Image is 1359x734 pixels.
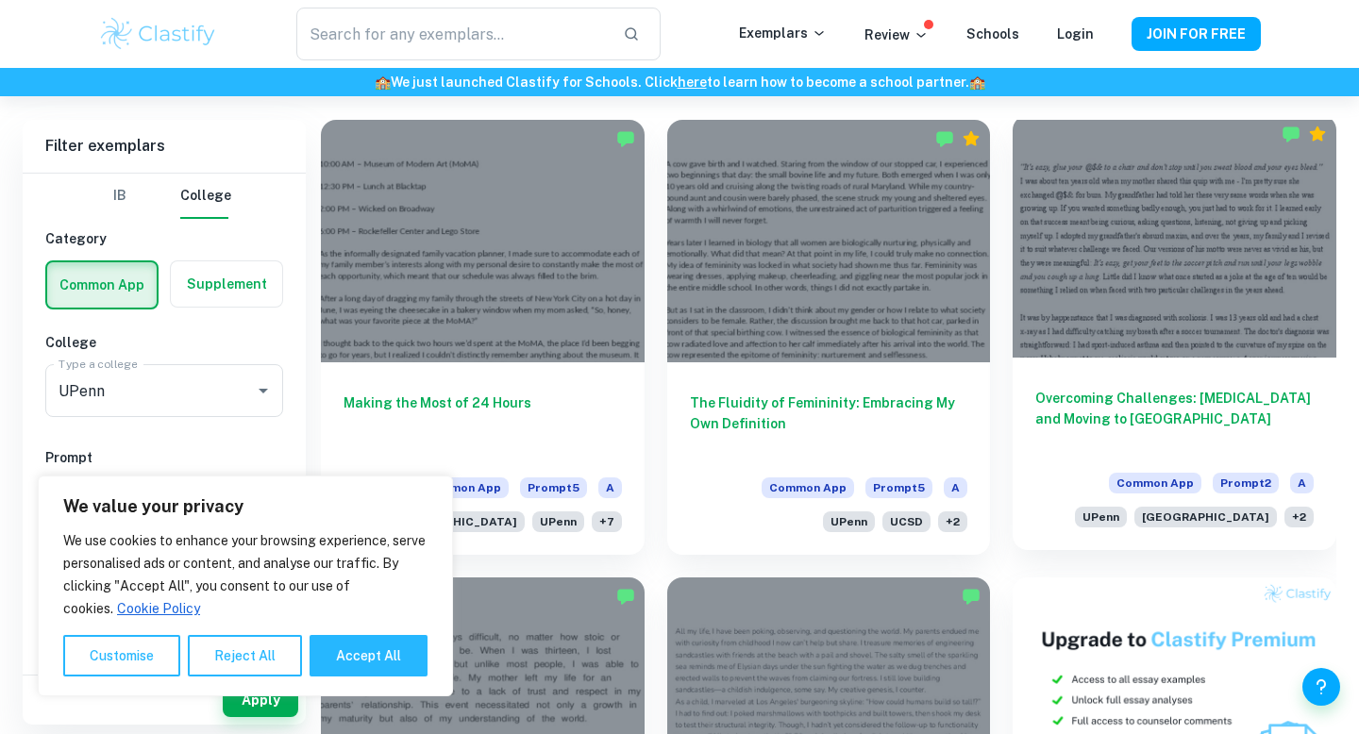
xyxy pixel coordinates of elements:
h6: The Fluidity of Femininity: Embracing My Own Definition [690,392,968,455]
span: UPenn [1075,507,1127,527]
div: Premium [1308,125,1327,143]
p: We use cookies to enhance your browsing experience, serve personalised ads or content, and analys... [63,529,428,620]
h6: We just launched Clastify for Schools. Click to learn how to become a school partner. [4,72,1355,92]
a: Cookie Policy [116,600,201,617]
span: [GEOGRAPHIC_DATA] [1134,507,1277,527]
a: Schools [966,26,1019,42]
span: + 2 [1284,507,1314,527]
img: Marked [616,129,635,148]
span: UPenn [532,511,584,532]
button: Open [250,377,277,404]
a: Login [1057,26,1094,42]
span: UPenn [823,511,875,532]
h6: Filter exemplars [23,120,306,173]
p: Review [864,25,929,45]
button: Supplement [171,261,282,307]
a: Making the Most of 24 HoursCommon AppPrompt5A[GEOGRAPHIC_DATA]UPenn+7 [321,120,645,555]
button: JOIN FOR FREE [1132,17,1261,51]
p: We value your privacy [63,495,428,518]
span: A [1290,473,1314,493]
div: Premium [962,129,981,148]
input: Search for any exemplars... [296,8,608,60]
button: Accept All [310,635,428,676]
span: Prompt 5 [520,477,587,498]
img: Marked [616,587,635,606]
button: IB [97,174,143,219]
label: Type a college [59,356,137,372]
button: Common App [47,262,157,308]
h6: Making the Most of 24 Hours [344,392,622,455]
button: Customise [63,635,180,676]
p: Exemplars [739,23,827,43]
span: A [598,477,622,498]
div: Filter type choice [97,174,231,219]
div: We value your privacy [38,475,453,696]
span: 🏫 [375,75,391,90]
span: Common App [762,477,854,498]
h6: Prompt [45,447,283,468]
img: Marked [935,129,954,148]
h6: Category [45,228,283,249]
span: Common App [1109,473,1201,493]
img: Marked [962,587,981,606]
a: The Fluidity of Femininity: Embracing My Own DefinitionCommon AppPrompt5AUPennUCSD+2 [667,120,991,555]
button: College [180,174,231,219]
span: [GEOGRAPHIC_DATA] [382,511,525,532]
span: + 2 [938,511,967,532]
span: Prompt 5 [865,477,932,498]
span: 🏫 [969,75,985,90]
h6: Overcoming Challenges: [MEDICAL_DATA] and Moving to [GEOGRAPHIC_DATA] [1035,388,1314,450]
span: UCSD [882,511,931,532]
button: Reject All [188,635,302,676]
button: Help and Feedback [1302,668,1340,706]
span: + 7 [592,511,622,532]
span: A [944,477,967,498]
img: Clastify logo [98,15,218,53]
h6: College [45,332,283,353]
button: Apply [223,683,298,717]
span: Prompt 2 [1213,473,1279,493]
a: here [678,75,707,90]
span: Common App [416,477,509,498]
img: Marked [1282,125,1300,143]
a: Overcoming Challenges: [MEDICAL_DATA] and Moving to [GEOGRAPHIC_DATA]Common AppPrompt2AUPenn[GEOG... [1013,120,1336,555]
